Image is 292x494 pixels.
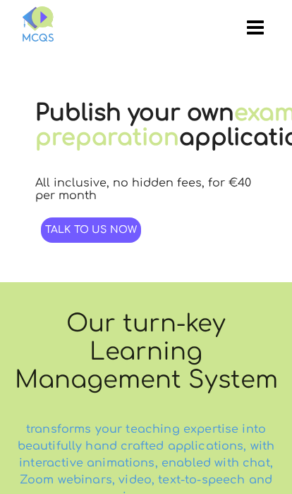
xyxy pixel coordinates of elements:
a: Talk to us now [41,217,141,243]
p: All inclusive, no hidden fees, for €40 per month [35,177,257,202]
span: Talk to us now [45,224,137,235]
h1: Our turn-key Learning Management System [6,304,286,400]
img: MCQS-full.svg [23,6,54,42]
